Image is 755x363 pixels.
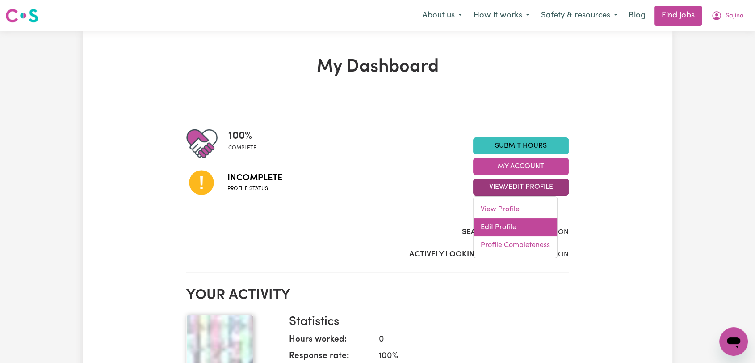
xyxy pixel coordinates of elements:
img: Careseekers logo [5,8,38,24]
span: ON [558,229,569,236]
a: Blog [623,6,651,26]
button: View/Edit Profile [473,179,569,196]
h1: My Dashboard [186,56,569,78]
button: My Account [705,6,750,25]
button: How it works [468,6,535,25]
h3: Statistics [289,315,562,330]
button: About us [416,6,468,25]
iframe: Button to launch messaging window [719,327,748,356]
label: Search Visibility [462,226,529,238]
span: Incomplete [227,171,282,185]
button: My Account [473,158,569,175]
dt: Hours worked: [289,333,372,350]
a: Edit Profile [474,218,557,236]
a: Profile Completeness [474,236,557,254]
span: ON [558,251,569,258]
a: Find jobs [654,6,702,26]
div: Profile completeness: 100% [228,128,264,159]
dd: 100 % [372,350,562,363]
a: Submit Hours [473,137,569,154]
span: Sajina [726,11,744,21]
div: View/Edit Profile [473,196,558,258]
a: View Profile [474,201,557,218]
span: complete [228,144,256,152]
a: Careseekers logo [5,5,38,26]
button: Safety & resources [535,6,623,25]
label: Actively Looking for Clients [409,249,529,261]
h2: Your activity [186,287,569,304]
span: Profile status [227,185,282,193]
dd: 0 [372,333,562,346]
span: 100 % [228,128,256,144]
